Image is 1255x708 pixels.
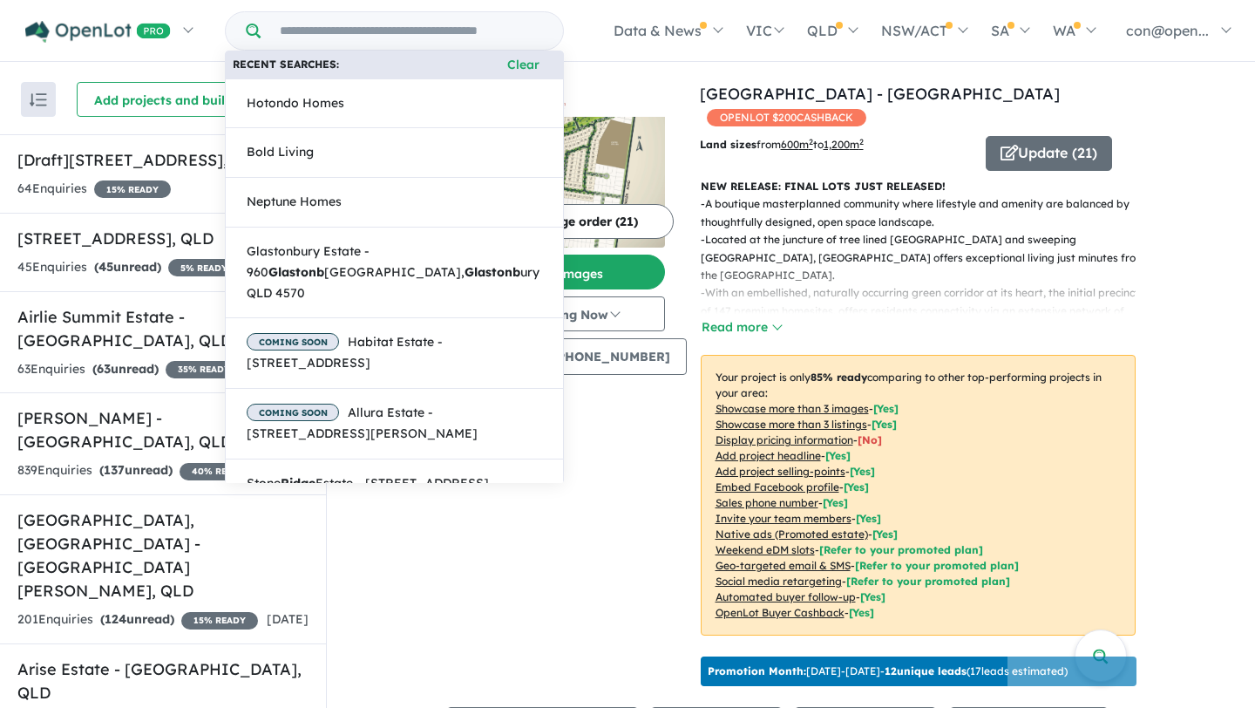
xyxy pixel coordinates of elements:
span: [ Yes ] [856,512,881,525]
p: Your project is only comparing to other top-performing projects in your area: - - - - - - - - - -... [701,355,1136,636]
h5: Arise Estate - [GEOGRAPHIC_DATA] , QLD [17,657,309,705]
b: Recent searches: [233,56,339,73]
span: Allura Estate - [STREET_ADDRESS][PERSON_NAME] [247,403,542,445]
span: Stone Estate - [STREET_ADDRESS][PERSON_NAME] [247,473,542,515]
p: - Located at the juncture of tree lined [GEOGRAPHIC_DATA] and sweeping [GEOGRAPHIC_DATA], [GEOGRA... [701,231,1150,284]
u: 600 m [781,138,813,151]
u: Showcase more than 3 listings [716,418,867,431]
span: [ Yes ] [844,480,869,494]
img: Openlot PRO Logo White [25,21,171,43]
a: StoneRidgeEstate - [STREET_ADDRESS][PERSON_NAME] [225,459,564,530]
span: COMING SOON [247,404,339,421]
button: Read more [701,317,783,337]
span: [ Yes ] [872,418,897,431]
u: OpenLot Buyer Cashback [716,606,845,619]
span: [ Yes ] [850,465,875,478]
h5: Airlie Summit Estate - [GEOGRAPHIC_DATA] , QLD [17,305,309,352]
span: [ No ] [858,433,882,446]
button: Image order (21) [499,204,674,239]
a: COMING SOONHabitat Estate - [STREET_ADDRESS] [225,317,564,389]
h5: [GEOGRAPHIC_DATA], [GEOGRAPHIC_DATA] - [GEOGRAPHIC_DATA][PERSON_NAME] , QLD [17,508,309,602]
a: COMING SOONAllura Estate - [STREET_ADDRESS][PERSON_NAME] [225,388,564,460]
div: 64 Enquir ies [17,179,171,200]
button: Clear [491,55,556,75]
span: OPENLOT $ 200 CASHBACK [707,109,866,126]
p: [DATE] - [DATE] - ( 17 leads estimated) [708,664,1068,679]
img: sort.svg [30,93,47,106]
span: [ Yes ] [825,449,851,462]
span: 137 [104,462,125,478]
u: Invite your team members [716,512,851,525]
u: Add project selling-points [716,465,845,478]
button: Sales Number:[PHONE_NUMBER] [447,338,687,375]
h5: [Draft] [STREET_ADDRESS] , QLD [17,148,309,172]
span: 40 % READY [180,463,258,480]
span: 45 [98,259,113,275]
div: 45 Enquir ies [17,257,240,278]
b: 85 % ready [811,371,867,384]
b: 12 unique leads [885,664,967,677]
span: COMING SOON [247,333,339,351]
div: 201 Enquir ies [17,609,258,630]
span: [ Yes ] [823,496,848,509]
h5: [STREET_ADDRESS] , QLD [17,227,309,250]
span: [DATE] [267,611,309,627]
strong: ( unread) [100,611,174,627]
span: 15 % READY [94,180,171,198]
sup: 2 [809,137,813,146]
h5: [PERSON_NAME] - [GEOGRAPHIC_DATA] , QLD [17,406,309,453]
p: NEW RELEASE: FINAL LOTS JUST RELEASED! [701,178,1136,195]
a: [GEOGRAPHIC_DATA] - [GEOGRAPHIC_DATA] [700,84,1060,104]
div: 63 Enquir ies [17,359,242,380]
u: 1,200 m [824,138,864,151]
button: Add projects and builders [77,82,268,117]
strong: Glastonb [268,264,324,280]
u: Social media retargeting [716,575,842,588]
div: 839 Enquir ies [17,460,258,481]
u: Sales phone number [716,496,818,509]
strong: ( unread) [94,259,161,275]
sup: 2 [859,137,864,146]
p: from [700,136,973,153]
strong: ( unread) [92,361,159,377]
u: Automated buyer follow-up [716,590,856,603]
span: [Yes] [860,590,885,603]
u: Geo-targeted email & SMS [716,559,851,572]
u: Weekend eDM slots [716,543,815,556]
u: Display pricing information [716,433,853,446]
span: 63 [97,361,111,377]
span: Hotondo Homes [247,93,344,114]
strong: ( unread) [99,462,173,478]
span: [Yes] [872,528,898,541]
span: to [813,138,864,151]
span: Neptune Homes [247,192,342,213]
span: Habitat Estate - [STREET_ADDRESS] [247,332,542,374]
a: Neptune Homes [225,177,564,228]
span: Bold Living [247,142,314,163]
p: - With an embellished, naturally occurring green corridor at its heart, the initial precinct of 1... [701,284,1150,337]
u: Embed Facebook profile [716,480,839,494]
u: Native ads (Promoted estate) [716,528,868,541]
u: Add project headline [716,449,821,462]
b: Land sizes [700,138,756,151]
span: 124 [105,611,126,627]
u: Showcase more than 3 images [716,402,869,415]
p: - A boutique masterplanned community where lifestyle and amenity are balanced by thoughtfully des... [701,195,1150,231]
b: Promotion Month: [708,664,806,677]
button: Update (21) [986,136,1112,171]
strong: Glastonb [465,264,520,280]
a: Bold Living [225,127,564,178]
span: 15 % READY [181,612,258,630]
span: [Refer to your promoted plan] [819,543,983,556]
span: con@open... [1126,22,1209,39]
span: Glastonbury Estate - 960 [GEOGRAPHIC_DATA], ury QLD 4570 [247,242,542,303]
span: 35 % READY [166,361,242,378]
strong: Ridge [281,475,315,491]
a: Glastonbury Estate - 960Glastonb[GEOGRAPHIC_DATA],Glastonbury QLD 4570 [225,227,564,318]
span: 5 % READY [168,259,240,276]
span: [Refer to your promoted plan] [846,575,1010,588]
span: [ Yes ] [873,402,899,415]
span: [Refer to your promoted plan] [855,559,1019,572]
a: Hotondo Homes [225,78,564,129]
span: [Yes] [849,606,874,619]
